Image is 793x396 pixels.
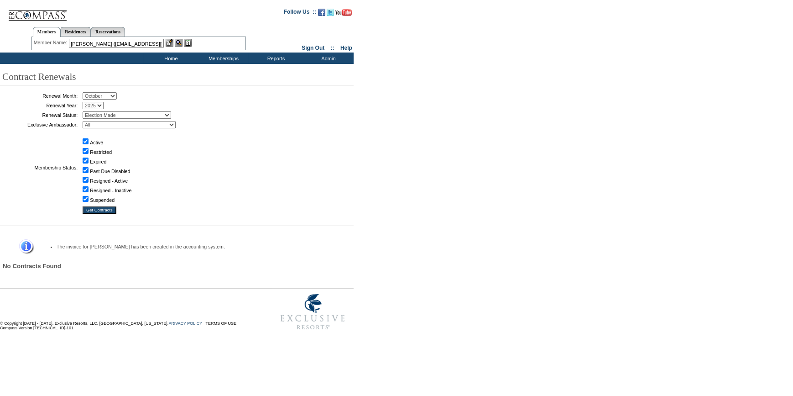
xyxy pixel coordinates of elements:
[83,206,116,214] input: Get Contracts
[90,188,131,193] label: Resigned - Inactive
[327,9,334,16] img: Follow us on Twitter
[318,9,325,16] img: Become our fan on Facebook
[2,121,78,128] td: Exclusive Ambassador:
[2,92,78,100] td: Renewal Month:
[335,11,352,17] a: Subscribe to our YouTube Channel
[57,244,337,249] li: The invoice for [PERSON_NAME] has been created in the accounting system.
[166,39,173,47] img: b_edit.gif
[175,39,183,47] img: View
[34,39,69,47] div: Member Name:
[206,321,237,326] a: TERMS OF USE
[184,39,192,47] img: Reservations
[90,140,103,145] label: Active
[90,178,128,184] label: Resigned - Active
[90,169,130,174] label: Past Due Disabled
[272,289,354,335] img: Exclusive Resorts
[2,131,78,204] td: Membership Status:
[144,53,196,64] td: Home
[196,53,249,64] td: Memberships
[13,239,34,254] img: Information Message
[340,45,352,51] a: Help
[335,9,352,16] img: Subscribe to our YouTube Channel
[90,149,112,155] label: Restricted
[2,102,78,109] td: Renewal Year:
[2,111,78,119] td: Renewal Status:
[90,159,106,164] label: Expired
[91,27,125,37] a: Reservations
[302,45,324,51] a: Sign Out
[301,53,354,64] td: Admin
[33,27,61,37] a: Members
[318,11,325,17] a: Become our fan on Facebook
[168,321,202,326] a: PRIVACY POLICY
[284,8,316,19] td: Follow Us ::
[331,45,334,51] span: ::
[249,53,301,64] td: Reports
[327,11,334,17] a: Follow us on Twitter
[8,2,67,21] img: Compass Home
[3,263,61,269] span: No Contracts Found
[60,27,91,37] a: Residences
[90,197,115,203] label: Suspended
